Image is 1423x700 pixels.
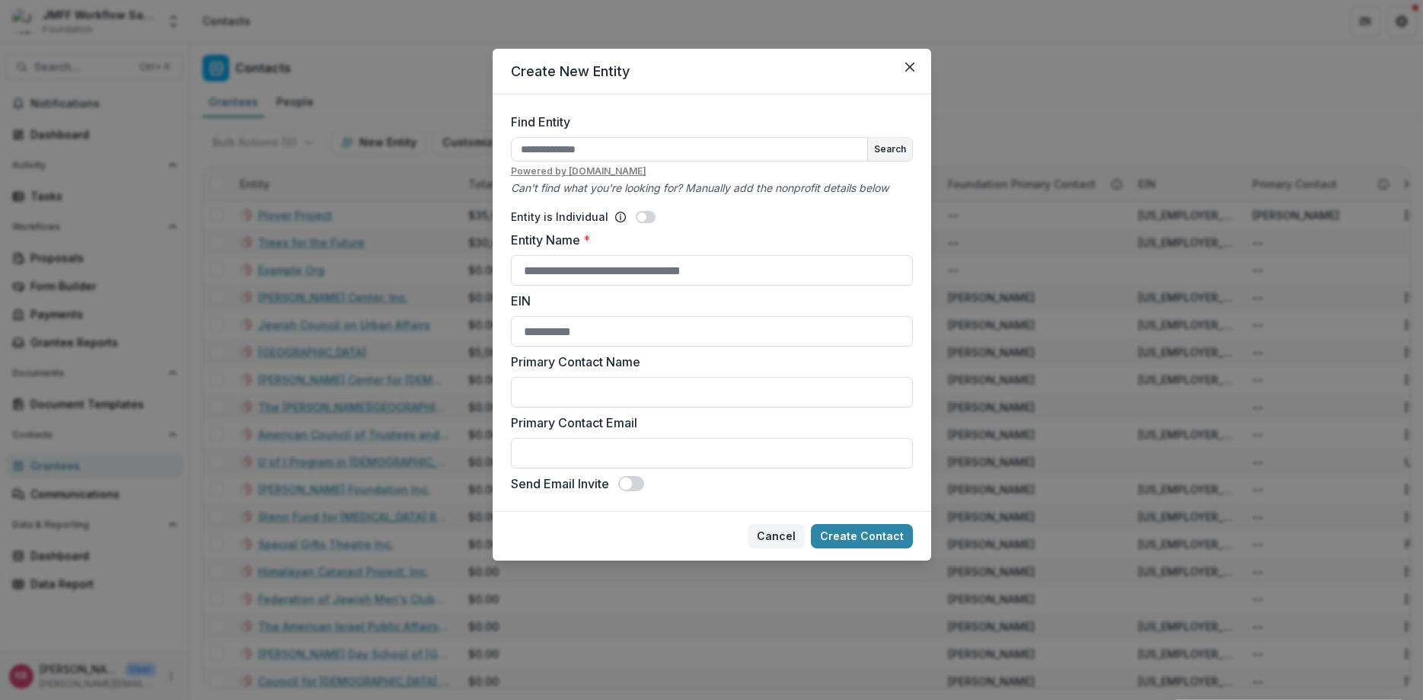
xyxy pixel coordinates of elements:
[511,181,889,194] i: Can't find what you're looking for? Manually add the nonprofit details below
[511,475,609,493] label: Send Email Invite
[898,55,922,79] button: Close
[748,524,805,548] button: Cancel
[811,524,913,548] button: Create Contact
[511,231,904,249] label: Entity Name
[868,138,912,161] button: Search
[511,165,913,178] u: Powered by
[511,292,904,310] label: EIN
[511,209,608,225] p: Entity is Individual
[493,49,931,94] header: Create New Entity
[511,353,904,371] label: Primary Contact Name
[511,414,904,432] label: Primary Contact Email
[569,165,646,177] a: [DOMAIN_NAME]
[511,113,904,131] label: Find Entity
